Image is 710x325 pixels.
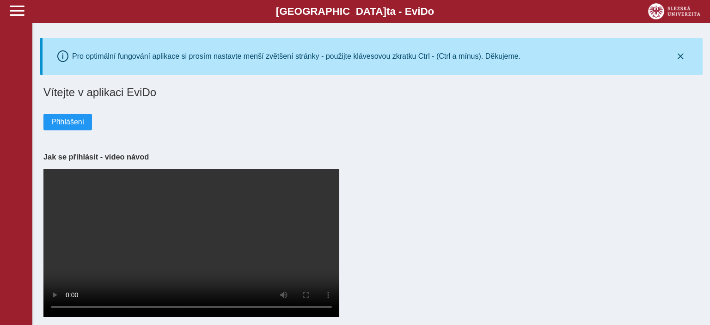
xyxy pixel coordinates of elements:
[43,86,699,99] h1: Vítejte v aplikaci EviDo
[28,6,682,18] b: [GEOGRAPHIC_DATA] a - Evi
[420,6,428,17] span: D
[648,3,700,19] img: logo_web_su.png
[428,6,435,17] span: o
[51,118,84,126] span: Přihlášení
[386,6,390,17] span: t
[72,52,520,61] div: Pro optimální fungování aplikace si prosím nastavte menší zvětšení stránky - použijte klávesovou ...
[43,153,699,161] h3: Jak se přihlásit - video návod
[43,114,92,130] button: Přihlášení
[43,169,339,317] video: Your browser does not support the video tag.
